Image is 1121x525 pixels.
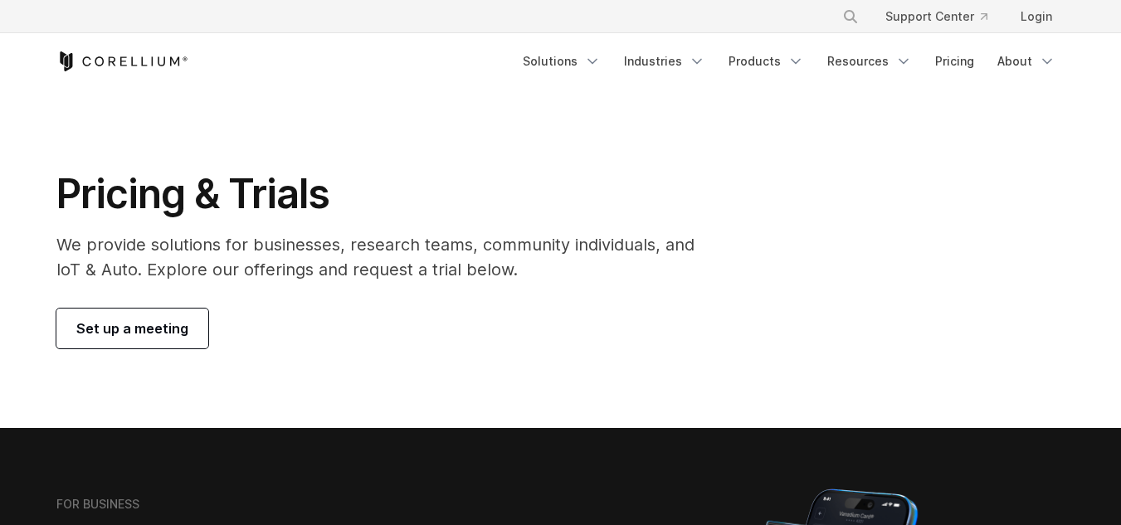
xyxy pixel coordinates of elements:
[719,46,814,76] a: Products
[56,232,718,282] p: We provide solutions for businesses, research teams, community individuals, and IoT & Auto. Explo...
[614,46,715,76] a: Industries
[925,46,984,76] a: Pricing
[817,46,922,76] a: Resources
[56,169,718,219] h1: Pricing & Trials
[76,318,188,338] span: Set up a meeting
[56,497,139,512] h6: FOR BUSINESS
[822,2,1065,32] div: Navigation Menu
[513,46,1065,76] div: Navigation Menu
[987,46,1065,76] a: About
[836,2,865,32] button: Search
[872,2,1001,32] a: Support Center
[56,309,208,348] a: Set up a meeting
[1007,2,1065,32] a: Login
[513,46,611,76] a: Solutions
[56,51,188,71] a: Corellium Home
